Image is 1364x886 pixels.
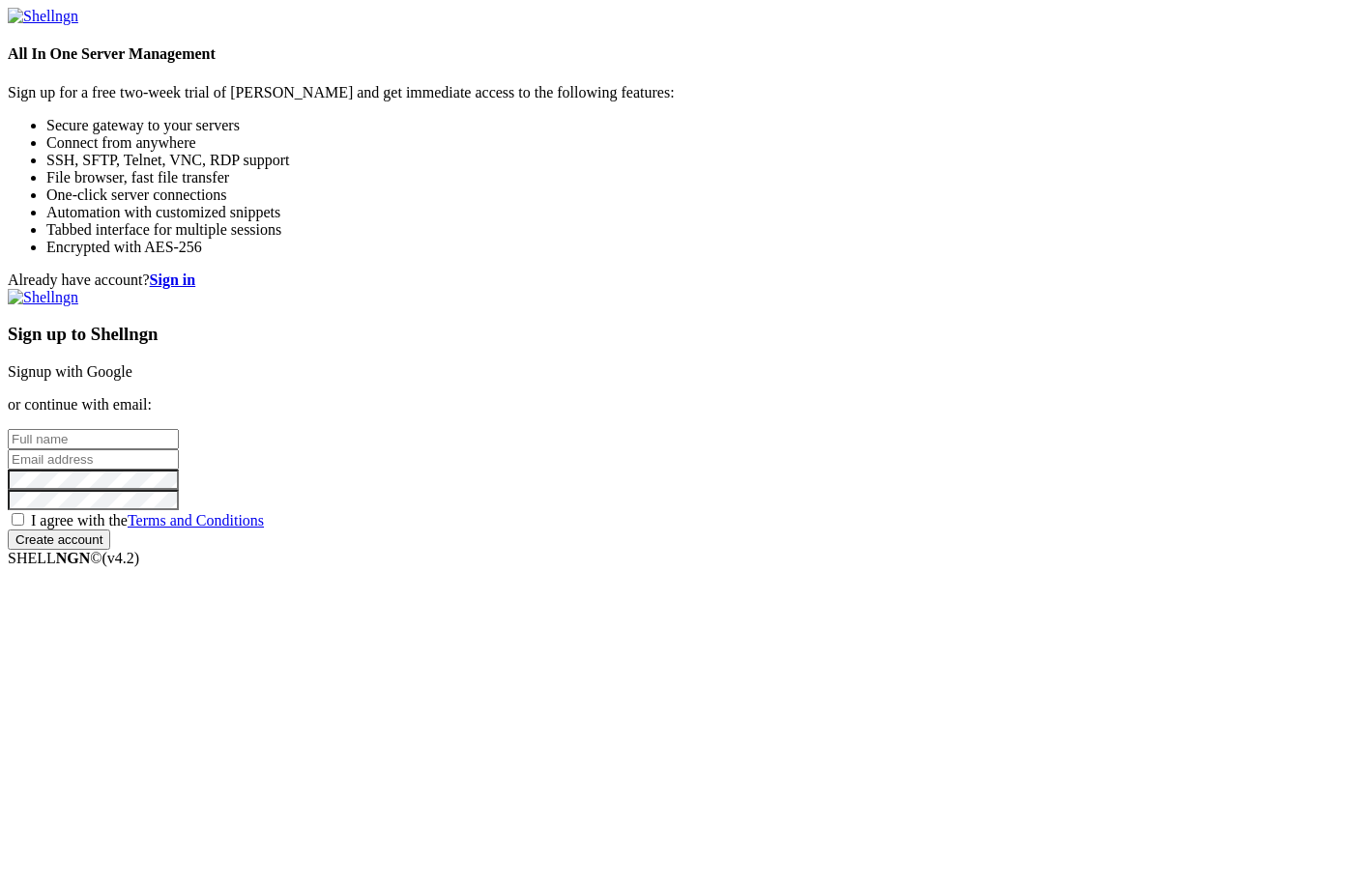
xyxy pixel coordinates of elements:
[8,84,1356,101] p: Sign up for a free two-week trial of [PERSON_NAME] and get immediate access to the following feat...
[8,45,1356,63] h4: All In One Server Management
[46,117,1356,134] li: Secure gateway to your servers
[46,204,1356,221] li: Automation with customized snippets
[102,550,140,566] span: 4.2.0
[46,134,1356,152] li: Connect from anywhere
[46,221,1356,239] li: Tabbed interface for multiple sessions
[8,449,179,470] input: Email address
[8,289,78,306] img: Shellngn
[8,8,78,25] img: Shellngn
[12,513,24,526] input: I agree with theTerms and Conditions
[8,396,1356,414] p: or continue with email:
[8,429,179,449] input: Full name
[8,550,139,566] span: SHELL ©
[46,186,1356,204] li: One-click server connections
[8,363,132,380] a: Signup with Google
[31,512,264,529] span: I agree with the
[150,272,196,288] a: Sign in
[8,529,110,550] input: Create account
[56,550,91,566] b: NGN
[46,239,1356,256] li: Encrypted with AES-256
[46,152,1356,169] li: SSH, SFTP, Telnet, VNC, RDP support
[8,272,1356,289] div: Already have account?
[8,324,1356,345] h3: Sign up to Shellngn
[46,169,1356,186] li: File browser, fast file transfer
[128,512,264,529] a: Terms and Conditions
